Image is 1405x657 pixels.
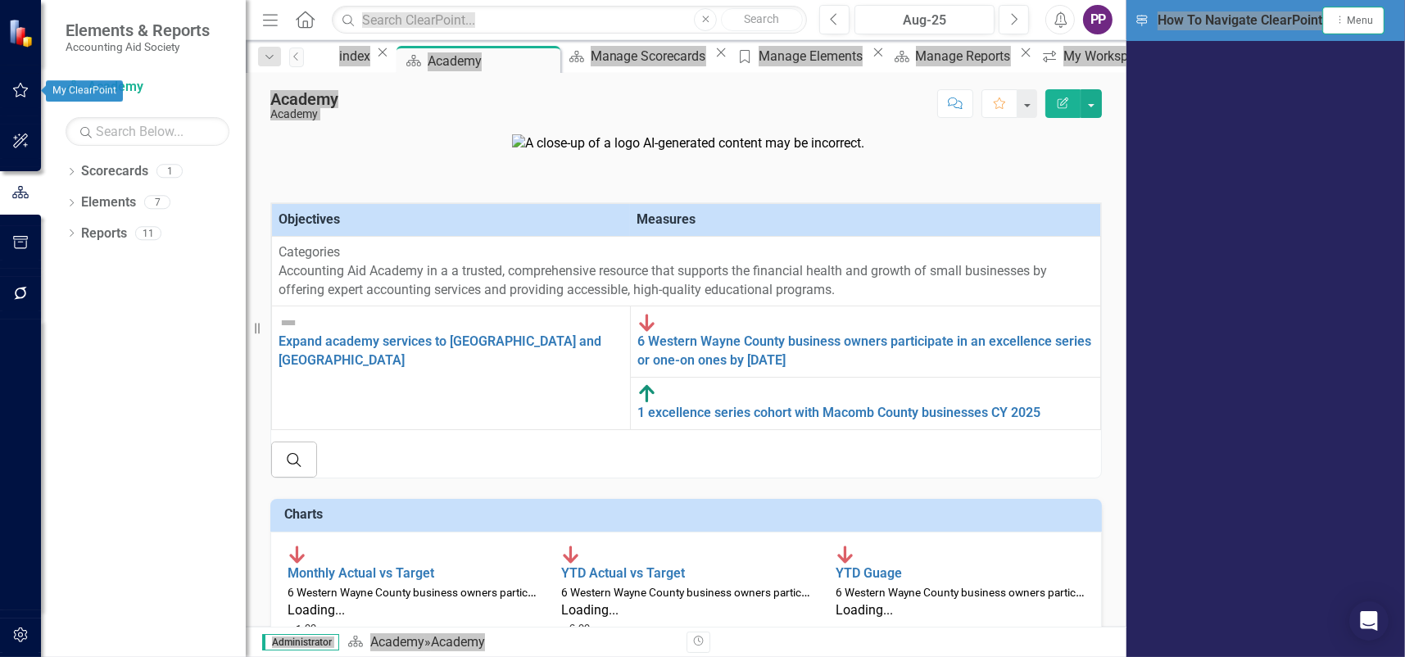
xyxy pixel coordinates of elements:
[637,313,657,333] img: Below Plan
[1349,601,1389,641] div: Open Intercom Messenger
[1083,5,1113,34] button: PP
[288,545,307,564] img: Below Plan
[312,46,373,66] a: index
[1063,46,1153,66] div: My Workspace
[279,243,1094,262] div: Categories
[81,162,148,181] a: Scorecards
[1126,41,1405,164] iframe: To enrich screen reader interactions, please activate Accessibility in Grammarly extension settings
[66,20,210,40] span: Elements & Reports
[637,333,1091,368] a: 6 Western Wayne County business owners participate in an excellence series or one-on ones by [DATE]
[889,46,1016,66] a: Manage Reports
[279,263,1047,297] span: Accounting Aid Academy in a a trusted, comprehensive resource that supports the financial health ...
[561,584,1065,600] small: 6 Western Wayne County business owners participate in an excellence series or one-on ones by [DATE]
[339,46,373,66] div: index
[347,633,814,652] div: »
[81,224,127,243] a: Reports
[836,601,1085,620] div: Loading...
[270,90,338,108] div: Academy
[270,108,338,120] div: Academy
[512,134,864,153] img: A close-up of a logo AI-generated content may be incorrect.
[279,313,298,333] img: Not Defined
[288,584,791,600] small: 6 Western Wayne County business owners participate in an excellence series or one-on ones by [DATE]
[279,211,623,229] div: Objectives
[370,634,424,650] a: Academy
[564,46,711,66] a: Manage Scorecards
[428,51,556,71] div: Academy
[732,46,868,66] a: Manage Elements
[156,165,183,179] div: 1
[860,11,990,30] div: Aug-25
[637,405,1040,420] a: 1 excellence series cohort with Macomb County businesses CY 2025
[1322,7,1385,34] button: Menu
[66,78,229,97] a: Academy
[561,545,581,564] img: Below Plan
[637,211,1094,229] div: Measures
[569,623,590,634] text: 6.00
[561,601,810,620] div: Loading...
[591,46,711,66] div: Manage Scorecards
[431,634,485,650] div: Academy
[8,19,37,48] img: ClearPoint Strategy
[66,117,229,146] input: Search Below...
[81,193,136,212] a: Elements
[630,378,1101,430] td: Double-Click to Edit Right Click for Context Menu
[1323,7,1384,34] button: Menu
[836,545,855,564] img: Below Plan
[1347,15,1373,26] span: Menu
[854,5,995,34] button: Aug-25
[916,46,1016,66] div: Manage Reports
[759,46,868,66] div: Manage Elements
[836,565,902,581] a: YTD Guage
[288,601,537,620] div: Loading...
[561,565,685,581] a: YTD Actual vs Target
[745,12,780,25] span: Search
[272,306,631,430] td: Double-Click to Edit Right Click for Context Menu
[1158,11,1322,30] span: How To Navigate ClearPoint
[262,634,339,650] span: Administrator
[144,196,170,210] div: 7
[284,507,1094,522] h3: Charts
[272,236,1101,306] td: Double-Click to Edit
[630,306,1101,378] td: Double-Click to Edit Right Click for Context Menu
[1036,46,1153,66] a: My Workspace
[46,80,123,102] div: My ClearPoint
[66,40,210,53] small: Accounting Aid Society
[296,623,316,634] text: 1.00
[332,6,807,34] input: Search ClearPoint...
[279,333,601,368] a: Expand academy services to [GEOGRAPHIC_DATA] and [GEOGRAPHIC_DATA]
[721,8,803,31] button: Search
[288,565,434,581] a: Monthly Actual vs Target
[836,584,1339,600] small: 6 Western Wayne County business owners participate in an excellence series or one-on ones by [DATE]
[135,226,161,240] div: 11
[637,384,657,404] img: Above Target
